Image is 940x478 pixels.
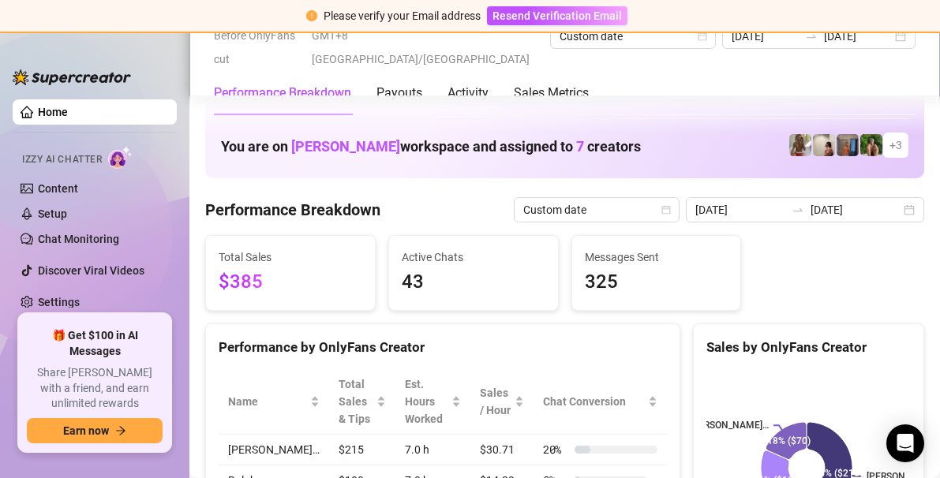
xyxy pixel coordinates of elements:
[38,106,68,118] a: Home
[214,84,351,103] div: Performance Breakdown
[470,369,534,435] th: Sales / Hour
[205,199,380,221] h4: Performance Breakdown
[706,337,911,358] div: Sales by OnlyFans Creator
[22,152,102,167] span: Izzy AI Chatter
[661,205,671,215] span: calendar
[860,134,882,156] img: Nathaniel
[38,182,78,195] a: Content
[63,424,109,437] span: Earn now
[811,201,901,218] input: End date
[324,7,481,24] div: Please verify your Email address
[585,248,728,266] span: Messages Sent
[219,435,329,465] td: [PERSON_NAME]…
[886,424,924,462] div: Open Intercom Messenger
[837,134,859,156] img: Wayne
[38,296,80,308] a: Settings
[27,328,163,359] span: 🎁 Get $100 in AI Messages
[492,9,622,22] span: Resend Verification Email
[219,337,667,358] div: Performance by OnlyFans Creator
[38,207,67,220] a: Setup
[470,435,534,465] td: $30.71
[789,134,811,156] img: Nathaniel
[560,24,706,48] span: Custom date
[312,24,541,71] span: GMT+8 [GEOGRAPHIC_DATA]/[GEOGRAPHIC_DATA]
[448,84,489,103] div: Activity
[405,375,448,428] div: Est. Hours Worked
[329,369,395,435] th: Total Sales & Tips
[402,248,545,266] span: Active Chats
[402,267,545,297] span: 43
[38,233,119,245] a: Chat Monitoring
[219,267,362,297] span: $385
[792,204,804,216] span: to
[792,204,804,216] span: swap-right
[221,138,641,155] h1: You are on workspace and assigned to creators
[805,30,818,43] span: to
[732,28,800,45] input: Start date
[523,198,670,222] span: Custom date
[690,420,769,431] text: [PERSON_NAME]…
[695,201,785,218] input: Start date
[27,418,163,443] button: Earn nowarrow-right
[395,435,470,465] td: 7.0 h
[585,267,728,297] span: 325
[543,441,568,458] span: 20 %
[576,138,584,155] span: 7
[376,84,422,103] div: Payouts
[534,369,667,435] th: Chat Conversion
[698,32,707,41] span: calendar
[291,138,400,155] span: [PERSON_NAME]
[889,136,902,154] span: + 3
[108,146,133,169] img: AI Chatter
[824,28,892,45] input: End date
[487,6,627,25] button: Resend Verification Email
[219,248,362,266] span: Total Sales
[329,435,395,465] td: $215
[27,365,163,412] span: Share [PERSON_NAME] with a friend, and earn unlimited rewards
[214,24,302,71] span: Before OnlyFans cut
[339,375,373,428] span: Total Sales & Tips
[805,30,818,43] span: swap-right
[306,10,317,21] span: exclamation-circle
[219,369,329,435] th: Name
[38,264,144,277] a: Discover Viral Videos
[514,84,589,103] div: Sales Metrics
[480,384,511,419] span: Sales / Hour
[115,425,126,436] span: arrow-right
[543,393,645,410] span: Chat Conversion
[813,134,835,156] img: Ralphy
[13,69,131,85] img: logo-BBDzfeDw.svg
[228,393,307,410] span: Name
